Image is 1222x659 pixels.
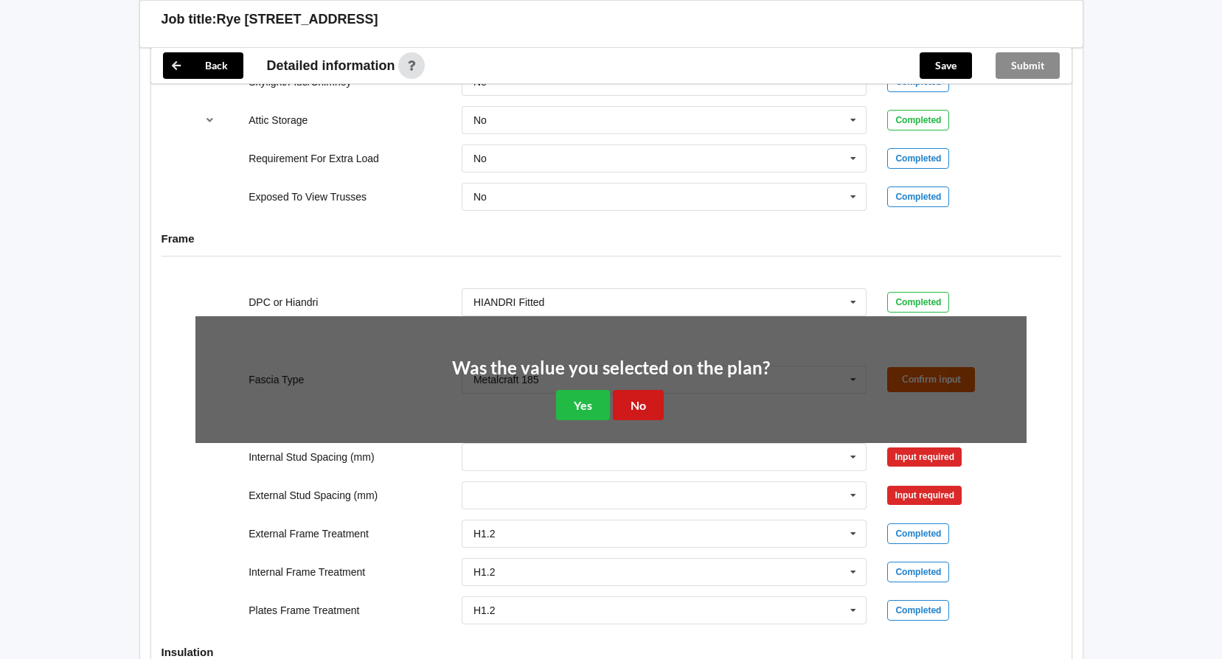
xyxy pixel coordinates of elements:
label: External Frame Treatment [249,528,369,540]
div: Completed [887,186,949,207]
button: No [613,390,664,420]
label: Attic Storage [249,114,308,126]
h4: Frame [162,231,1061,245]
div: No [473,115,487,125]
label: Skylight/Flue/Chimney [249,76,351,88]
label: Internal Stud Spacing (mm) [249,451,374,463]
h4: Insulation [162,645,1061,659]
div: H1.2 [473,529,496,539]
label: Requirement For Extra Load [249,153,379,164]
h3: Rye [STREET_ADDRESS] [217,11,378,28]
button: Save [920,52,972,79]
div: No [473,153,487,164]
div: Completed [887,110,949,130]
label: Exposed To View Trusses [249,191,367,203]
label: External Stud Spacing (mm) [249,489,378,501]
div: No [473,192,487,202]
button: Yes [556,390,610,420]
button: reference-toggle [195,107,224,133]
h2: Was the value you selected on the plan? [452,357,770,380]
label: DPC or Hiandri [249,296,318,308]
div: HIANDRI Fitted [473,297,544,307]
div: Completed [887,148,949,169]
div: Completed [887,292,949,313]
div: Input required [887,447,962,467]
div: H1.2 [473,567,496,577]
button: Back [163,52,243,79]
div: No [473,77,487,87]
span: Detailed information [267,59,395,72]
label: Plates Frame Treatment [249,604,359,616]
div: Completed [887,523,949,544]
div: Completed [887,600,949,621]
h3: Job title: [162,11,217,28]
label: Internal Frame Treatment [249,566,365,578]
div: Completed [887,562,949,582]
div: Input required [887,486,962,505]
div: H1.2 [473,605,496,616]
